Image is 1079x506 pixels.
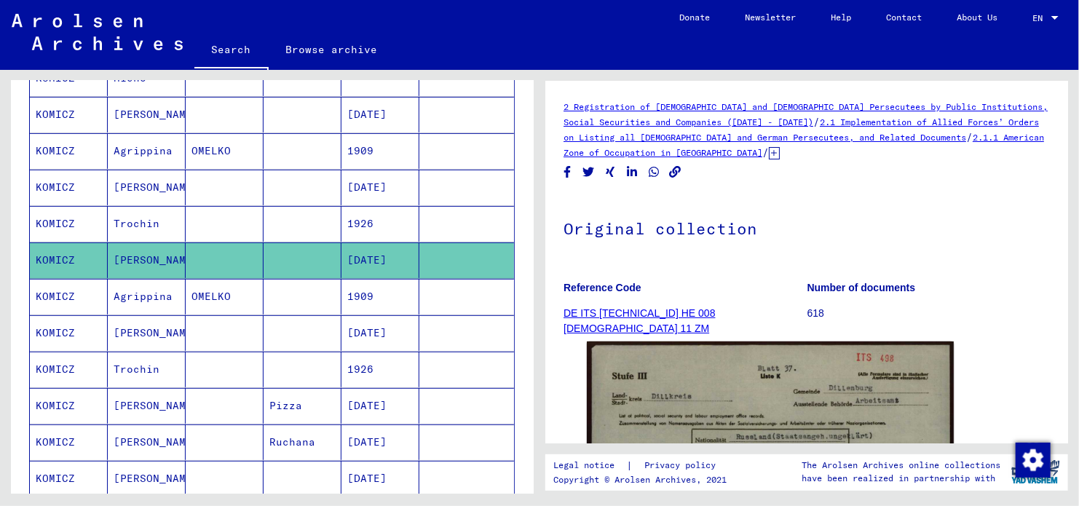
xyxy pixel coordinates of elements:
b: Reference Code [564,282,641,293]
mat-cell: [DATE] [341,242,419,278]
p: Copyright © Arolsen Archives, 2021 [553,473,733,486]
p: have been realized in partnership with [802,472,1000,485]
a: 2 Registration of [DEMOGRAPHIC_DATA] and [DEMOGRAPHIC_DATA] Persecutees by Public Institutions, S... [564,101,1048,127]
mat-cell: 1909 [341,133,419,169]
mat-cell: Trochin [108,352,186,387]
mat-cell: KOMICZ [30,424,108,460]
mat-cell: KOMICZ [30,170,108,205]
button: Share on Facebook [560,163,575,181]
img: Arolsen_neg.svg [12,14,183,50]
div: Change consent [1015,442,1050,477]
mat-cell: 1909 [341,279,419,315]
mat-cell: [DATE] [341,388,419,424]
mat-cell: [PERSON_NAME] [108,461,186,497]
mat-cell: [DATE] [341,461,419,497]
span: / [762,146,769,159]
mat-cell: [PERSON_NAME] [108,424,186,460]
mat-cell: OMELKO [186,279,264,315]
img: Change consent [1016,443,1051,478]
button: Copy link [668,163,683,181]
img: yv_logo.png [1008,454,1063,490]
mat-cell: 1926 [341,206,419,242]
mat-cell: KOMICZ [30,279,108,315]
mat-cell: [DATE] [341,315,419,351]
a: Privacy policy [633,458,733,473]
mat-cell: Ruchana [264,424,341,460]
mat-cell: [DATE] [341,170,419,205]
h1: Original collection [564,195,1050,259]
mat-cell: KOMICZ [30,242,108,278]
span: / [966,130,973,143]
mat-cell: Trochin [108,206,186,242]
span: EN [1032,13,1048,23]
mat-cell: KOMICZ [30,352,108,387]
mat-cell: KOMICZ [30,206,108,242]
a: Legal notice [553,458,626,473]
a: Search [194,32,269,70]
mat-cell: [DATE] [341,424,419,460]
mat-cell: KOMICZ [30,315,108,351]
mat-cell: [PERSON_NAME] [108,97,186,133]
button: Share on WhatsApp [647,163,662,181]
button: Share on Xing [603,163,618,181]
mat-cell: OMELKO [186,133,264,169]
div: | [553,458,733,473]
mat-cell: 1926 [341,352,419,387]
p: 618 [807,306,1051,321]
a: DE ITS [TECHNICAL_ID] HE 008 [DEMOGRAPHIC_DATA] 11 ZM [564,307,716,334]
mat-cell: KOMICZ [30,461,108,497]
mat-cell: Pizza [264,388,341,424]
button: Share on Twitter [581,163,596,181]
mat-cell: [PERSON_NAME] [108,170,186,205]
button: Share on LinkedIn [625,163,640,181]
mat-cell: KOMICZ [30,97,108,133]
b: Number of documents [807,282,916,293]
mat-cell: KOMICZ [30,133,108,169]
mat-cell: Agrippina [108,133,186,169]
a: Browse archive [269,32,395,67]
mat-cell: [PERSON_NAME] [108,388,186,424]
mat-cell: KOMICZ [30,388,108,424]
p: The Arolsen Archives online collections [802,459,1000,472]
mat-cell: [DATE] [341,97,419,133]
span: / [813,115,820,128]
mat-cell: Agrippina [108,279,186,315]
mat-cell: [PERSON_NAME] [108,242,186,278]
mat-cell: [PERSON_NAME] [108,315,186,351]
